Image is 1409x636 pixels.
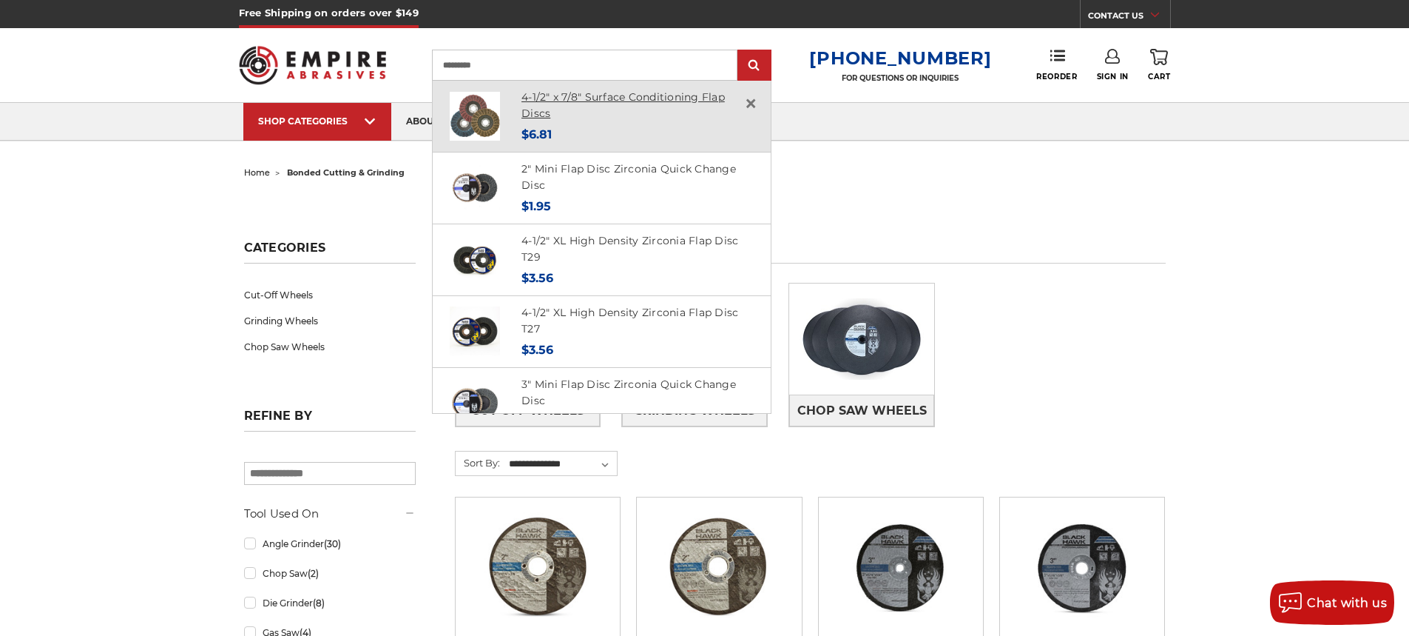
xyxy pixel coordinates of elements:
[521,306,738,336] a: 4-1/2" XL High Density Zirconia Flap Disc T27
[450,235,500,285] img: 4-1/2" XL High Density Zirconia Flap Disc T29
[244,590,416,616] a: Die Grinder
[521,343,553,357] span: $3.56
[1088,7,1170,28] a: CONTACT US
[391,103,468,141] a: about us
[456,452,500,474] label: Sort By:
[450,92,500,141] img: Scotch brite flap discs
[842,508,960,626] img: 3” x .0625” x 1/4” Die Grinder Cut-Off Wheels by Black Hawk Abrasives
[450,163,500,213] img: Black Hawk Abrasives 2-inch Zirconia Flap Disc with 60 Grit Zirconia for Smooth Finishing
[313,597,325,609] span: (8)
[660,508,778,626] img: 2" x 1/32" x 3/8" Cut Off Wheel
[244,282,416,308] a: Cut-Off Wheels
[1036,72,1077,81] span: Reorder
[239,36,387,94] img: Empire Abrasives
[521,378,736,408] a: 3" Mini Flap Disc Zirconia Quick Change Disc
[258,116,376,127] div: SHOP CATEGORIES
[1097,72,1129,81] span: Sign In
[244,334,416,360] a: Chop Saw Wheels
[521,234,738,264] a: 4-1/2" XL High Density Zirconia Flap Disc T29
[809,73,991,83] p: FOR QUESTIONS OR INQUIRIES
[521,199,551,213] span: $1.95
[521,271,553,285] span: $3.56
[450,378,500,429] img: BHA 3" Quick Change 60 Grit Flap Disc for Fine Grinding and Finishing
[287,167,405,178] span: bonded cutting & grinding
[308,568,319,579] span: (2)
[244,560,416,586] a: Chop Saw
[451,232,1166,264] h1: bonded cutting & grinding
[521,127,552,141] span: $6.81
[740,51,769,81] input: Submit
[244,409,416,432] h5: Refine by
[739,92,763,116] a: Close
[324,538,341,549] span: (30)
[450,307,500,357] img: 4-1/2" XL High Density Zirconia Flap Disc T27
[1036,49,1077,81] a: Reorder
[507,453,617,475] select: Sort By:
[797,398,927,424] span: Chop Saw Wheels
[244,505,416,523] h5: Tool Used On
[809,47,991,69] a: [PHONE_NUMBER]
[1023,508,1141,626] img: 3" x 1/16" x 3/8" Cutting Disc
[244,531,416,557] a: Angle Grinder
[244,241,416,264] h5: Categories
[244,308,416,334] a: Grinding Wheels
[521,162,736,193] a: 2" Mini Flap Disc Zirconia Quick Change Disc
[744,89,757,118] span: ×
[1148,49,1170,81] a: Cart
[1270,580,1394,625] button: Chat with us
[479,508,597,626] img: 2" x 1/16" x 3/8" Cut Off Wheel
[789,395,934,426] a: Chop Saw Wheels
[789,288,934,390] img: Chop Saw Wheels
[521,90,725,121] a: 4-1/2" x 7/8" Surface Conditioning Flap Discs
[244,167,270,178] a: home
[1307,596,1387,610] span: Chat with us
[1148,72,1170,81] span: Cart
